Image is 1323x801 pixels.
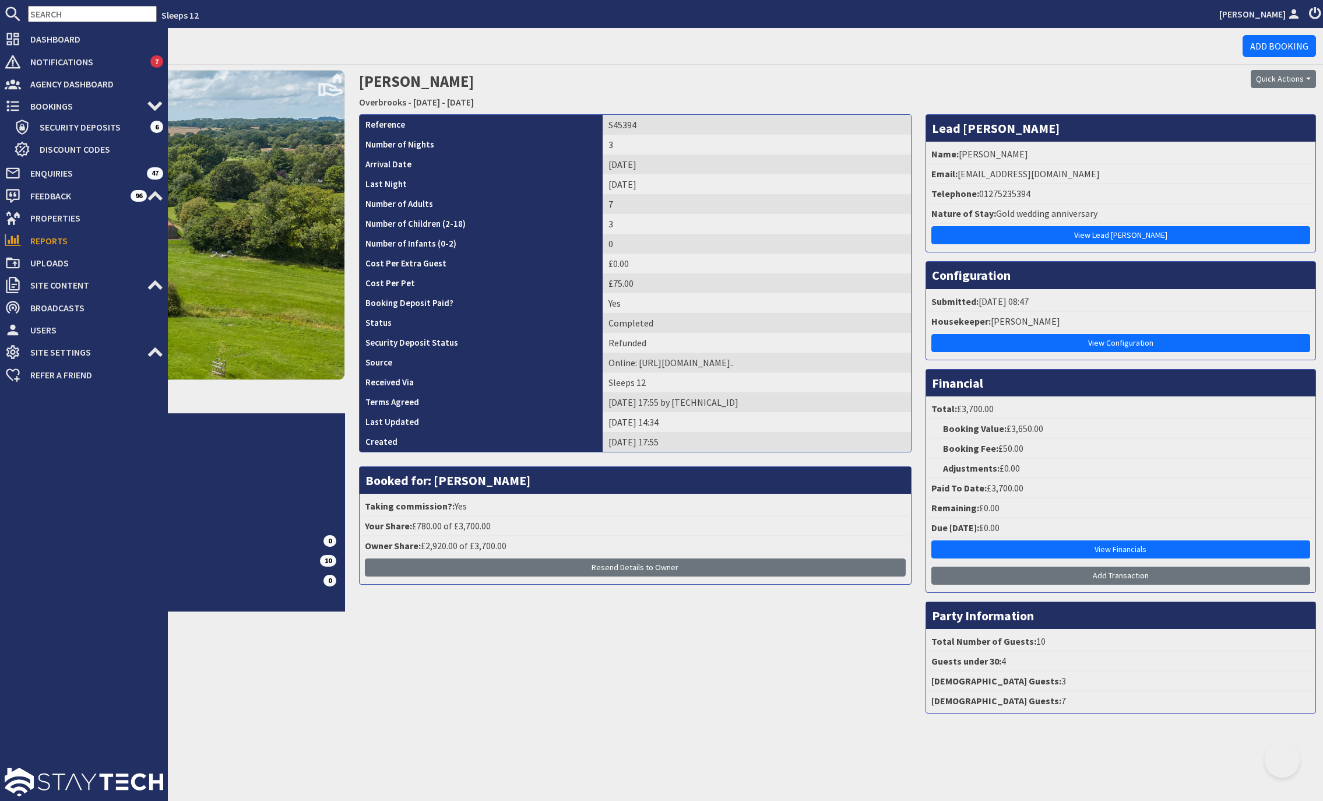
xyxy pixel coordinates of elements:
[35,532,345,552] a: Extras0
[35,70,345,380] img: Overbrooks's icon
[931,334,1310,352] a: View Configuration
[359,70,993,111] h2: [PERSON_NAME]
[5,366,163,384] a: Refer a Friend
[21,321,163,339] span: Users
[931,502,979,514] strong: Remaining:
[603,313,911,333] td: Completed
[5,298,163,317] a: Broadcasts
[150,121,163,132] span: 6
[929,164,1313,184] li: [EMAIL_ADDRESS][DOMAIN_NAME]
[21,30,163,48] span: Dashboard
[408,96,411,108] span: -
[603,412,911,432] td: [DATE] 14:34
[5,187,163,205] a: Feedback 96
[931,403,957,414] strong: Total:
[150,55,163,67] span: 7
[5,164,163,182] a: Enquiries 47
[30,140,163,159] span: Discount Codes
[929,691,1313,710] li: 7
[360,373,603,392] th: Received Via
[926,115,1315,142] h3: Lead [PERSON_NAME]
[363,536,908,556] li: £2,920.00 of £3,700.00
[603,432,911,452] td: [DATE] 17:55
[360,154,603,174] th: Arrival Date
[603,373,911,392] td: Sleeps 12
[603,135,911,154] td: 3
[360,467,911,494] h3: Booked for: [PERSON_NAME]
[35,512,345,532] a: Configuration
[1251,70,1316,88] button: Quick Actions
[929,632,1313,652] li: 10
[603,392,911,412] td: [DATE] 17:55 by [TECHNICAL_ID]
[929,145,1313,164] li: [PERSON_NAME]
[360,174,603,194] th: Last Night
[931,296,979,307] strong: Submitted:
[943,423,1007,434] strong: Booking Value:
[21,254,163,272] span: Uploads
[35,572,345,592] a: Pets0
[360,313,603,333] th: Status
[35,592,345,612] a: Emails / Activity
[943,442,998,454] strong: Booking Fee:
[929,652,1313,672] li: 4
[21,209,163,227] span: Properties
[603,293,911,313] td: Yes
[21,97,147,115] span: Bookings
[929,419,1313,439] li: £3,650.00
[21,366,163,384] span: Refer a Friend
[5,209,163,227] a: Properties
[931,168,958,180] strong: Email:
[21,75,163,93] span: Agency Dashboard
[14,140,163,159] a: Discount Codes
[603,194,911,214] td: 7
[603,115,911,135] td: S45394
[147,167,163,179] span: 47
[5,254,163,272] a: Uploads
[35,453,345,473] a: Feedback
[929,204,1313,224] li: Gold wedding anniversary
[360,333,603,353] th: Security Deposit Status
[5,75,163,93] a: Agency Dashboard
[926,262,1315,289] h3: Configuration
[161,9,199,21] a: Sleeps 12
[323,575,336,586] span: 0
[926,370,1315,396] h3: Financial
[603,174,911,194] td: [DATE]
[360,254,603,273] th: Cost Per Extra Guest
[931,540,1310,558] a: View Financials
[21,164,147,182] span: Enquiries
[323,535,336,547] span: 0
[21,231,163,250] span: Reports
[363,517,908,536] li: £780.00 of £3,700.00
[929,498,1313,518] li: £0.00
[931,695,1061,707] strong: [DEMOGRAPHIC_DATA] Guests:
[5,321,163,339] a: Users
[931,655,1001,667] strong: Guests under 30:
[929,672,1313,691] li: 3
[931,482,987,494] strong: Paid To Date:
[35,389,345,407] h2: Booking #S45394
[360,412,603,432] th: Last Updated
[30,118,150,136] span: Security Deposits
[931,635,1036,647] strong: Total Number of Guests:
[21,298,163,317] span: Broadcasts
[35,493,345,512] a: Security Deposit
[419,399,428,408] i: Agreements were checked at the time of signing booking terms:<br>- I AGREE to let Sleeps12.com Li...
[931,208,996,219] strong: Nature of Stay:
[603,254,911,273] td: £0.00
[603,333,911,353] td: Refunded
[35,552,345,572] a: Guests10
[931,188,979,199] strong: Telephone:
[5,343,163,361] a: Site Settings
[365,520,412,532] strong: Your Share:
[360,432,603,452] th: Created
[360,194,603,214] th: Number of Adults
[5,97,163,115] a: Bookings
[603,234,911,254] td: 0
[363,497,908,517] li: Yes
[21,276,147,294] span: Site Content
[360,273,603,293] th: Cost Per Pet
[603,154,911,174] td: [DATE]
[929,184,1313,204] li: 01275235394
[943,462,1000,474] strong: Adjustments:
